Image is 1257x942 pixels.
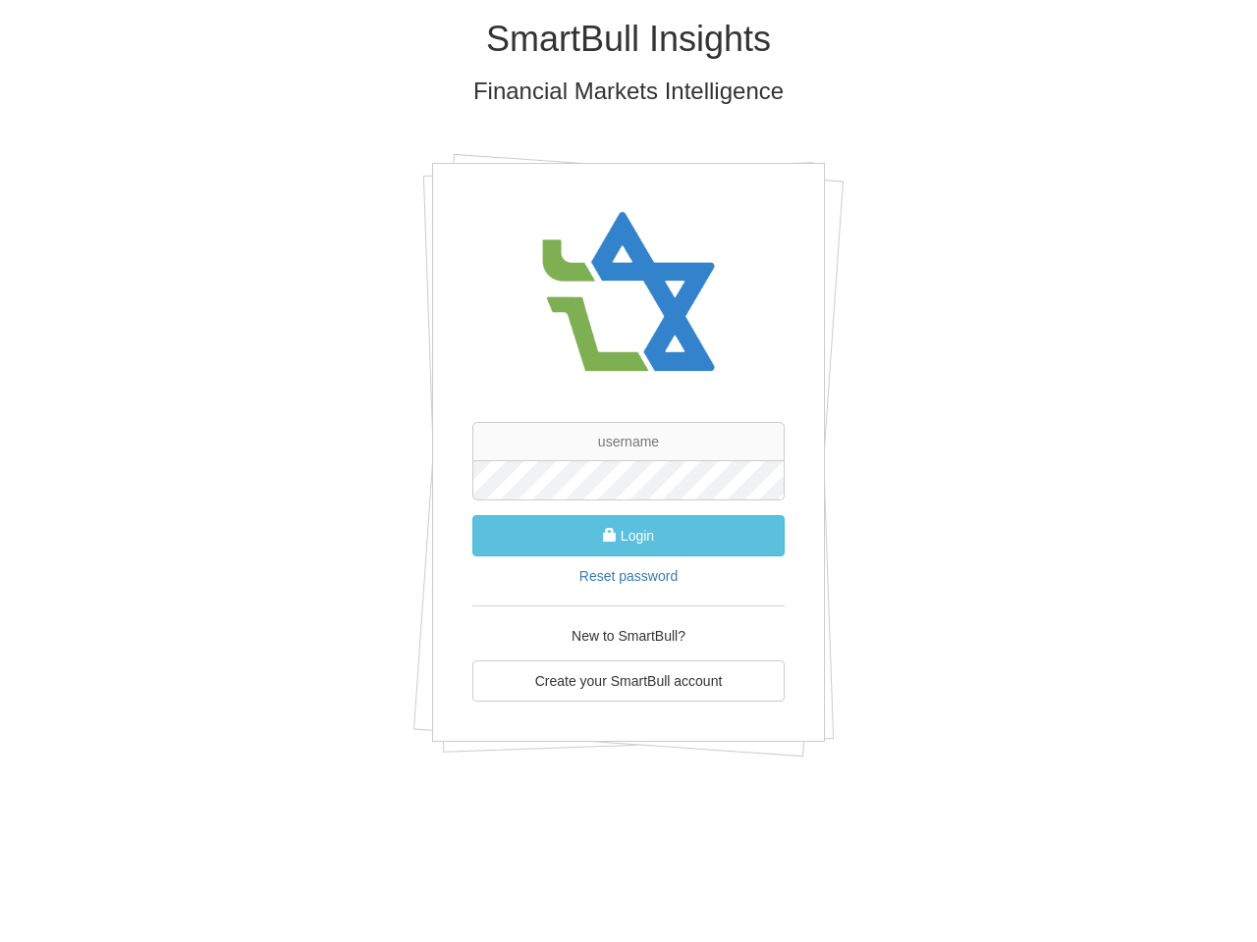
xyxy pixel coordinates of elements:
[472,660,785,702] a: Create your SmartBull account
[54,78,1203,104] h3: Financial Markets Intelligence
[572,628,685,644] span: New to SmartBull?
[472,422,785,461] input: username
[530,193,727,392] img: avatar
[472,515,785,556] button: Login
[579,568,678,584] a: Reset password
[54,20,1203,59] h1: SmartBull Insights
